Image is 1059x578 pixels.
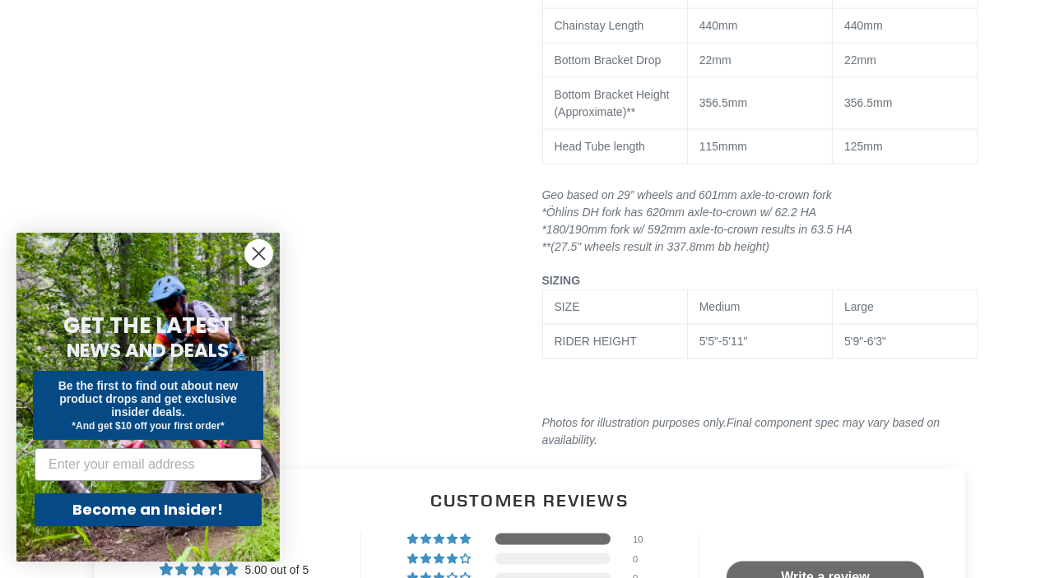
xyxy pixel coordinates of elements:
input: Enter your email address [35,448,262,481]
span: 115mmm [699,140,747,153]
span: 356.5mm [844,96,892,109]
b: SIZING [542,274,581,287]
em: Photos for illustration purposes only. [542,416,727,429]
h2: Customer Reviews [108,488,952,512]
span: 356.5mm [699,96,747,109]
div: 100% (10) reviews with 5 star rating [407,534,473,545]
button: Become an Insider! [35,493,262,526]
div: 10 [633,534,653,545]
span: Be the first to find out about new product drops and get exclusive insider deals. [58,379,239,418]
span: 440mm [699,19,738,32]
em: Final component spec may vary based on availability. [542,416,941,446]
div: 5'9"-6'3" [844,333,965,350]
span: GET THE LATEST [63,311,233,340]
span: *And get $10 off your first order* [72,420,224,432]
div: 5'5"-5'11" [699,333,820,350]
div: Medium [699,298,820,316]
div: RIDER HEIGHT [555,333,676,350]
button: Close dialog [244,239,273,268]
span: Chainstay Length [555,19,644,32]
em: **(27.5" wheels result in 337.8mm bb height) [542,240,770,253]
div: Large [844,298,965,316]
em: Geo based on 29” wheels and 601mm axle-to-crown fork [542,188,833,201]
em: * 180/190mm fork w/ 592mm axle-to-crown results in 63.5 HA [542,223,852,236]
span: 22mm [699,53,732,67]
span: 440mm [844,19,883,32]
span: 125mm [844,140,883,153]
em: *Öhlins DH fork has 620mm axle-to-crown w/ 62.2 HA [542,206,817,219]
span: NEWS AND DEALS [67,337,230,363]
span: Bottom Bracket Height (Approximate)** [555,88,670,118]
span: Head Tube length [555,140,646,153]
span: Bottom Bracket Drop [555,53,662,67]
div: SIZE [555,298,676,316]
span: 22mm [844,53,876,67]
